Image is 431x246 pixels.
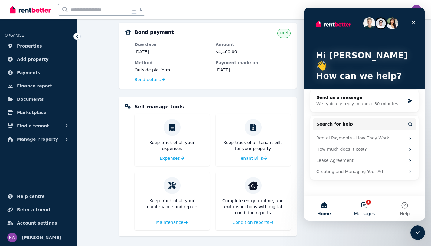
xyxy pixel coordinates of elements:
[216,41,291,48] dt: Amount
[135,49,210,55] dd: [DATE]
[17,206,50,213] span: Refer a friend
[156,219,183,225] span: Maintenance
[248,181,258,190] img: Condition reports
[140,7,142,12] span: k
[239,155,263,161] span: Tenant Bills
[5,33,24,38] span: ORGANISE
[412,5,421,15] img: Nita Wagh
[22,234,61,241] span: [PERSON_NAME]
[220,139,286,152] p: Keep track of all tenant bills for your property
[216,60,291,66] dt: Payment made on
[280,31,288,36] span: Paid
[17,42,42,50] span: Properties
[17,82,52,90] span: Finance report
[5,120,72,132] button: Find a tenant
[5,53,72,65] a: Add property
[216,49,291,55] dd: $4,400.00
[135,77,165,83] a: Bond details
[5,40,72,52] a: Properties
[139,198,205,210] p: Keep track of all your maintenance and repairs
[17,69,40,76] span: Payments
[5,107,72,119] a: Marketplace
[135,67,210,73] dd: Outside platform
[233,219,274,225] a: Condition reports
[17,56,49,63] span: Add property
[160,155,184,161] a: Expenses
[17,219,57,227] span: Account settings
[216,67,291,73] dd: [DATE]
[17,122,49,130] span: Find a tenant
[17,193,45,200] span: Help centre
[7,233,17,242] img: Nita Wagh
[5,133,72,145] button: Manage Property
[5,80,72,92] a: Finance report
[17,109,46,116] span: Marketplace
[233,219,269,225] span: Condition reports
[135,77,161,83] span: Bond details
[5,204,72,216] a: Refer a friend
[139,139,205,152] p: Keep track of all your expenses
[5,217,72,229] a: Account settings
[135,60,210,66] dt: Method
[135,29,174,36] h5: Bond payment
[17,136,58,143] span: Manage Property
[5,67,72,79] a: Payments
[5,93,72,105] a: Documents
[239,155,267,161] a: Tenant Bills
[5,190,72,202] a: Help centre
[125,29,131,35] img: Bond Details
[135,103,184,110] h5: Self-manage tools
[220,198,286,216] p: Complete entry, routine, and exit inspections with digital condition reports
[304,8,425,221] iframe: Intercom live chat
[10,5,51,14] img: RentBetter
[410,225,425,240] iframe: Intercom live chat
[160,155,180,161] span: Expenses
[156,219,188,225] a: Maintenance
[135,41,210,48] dt: Due date
[17,96,44,103] span: Documents
[378,7,400,13] div: Inbox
